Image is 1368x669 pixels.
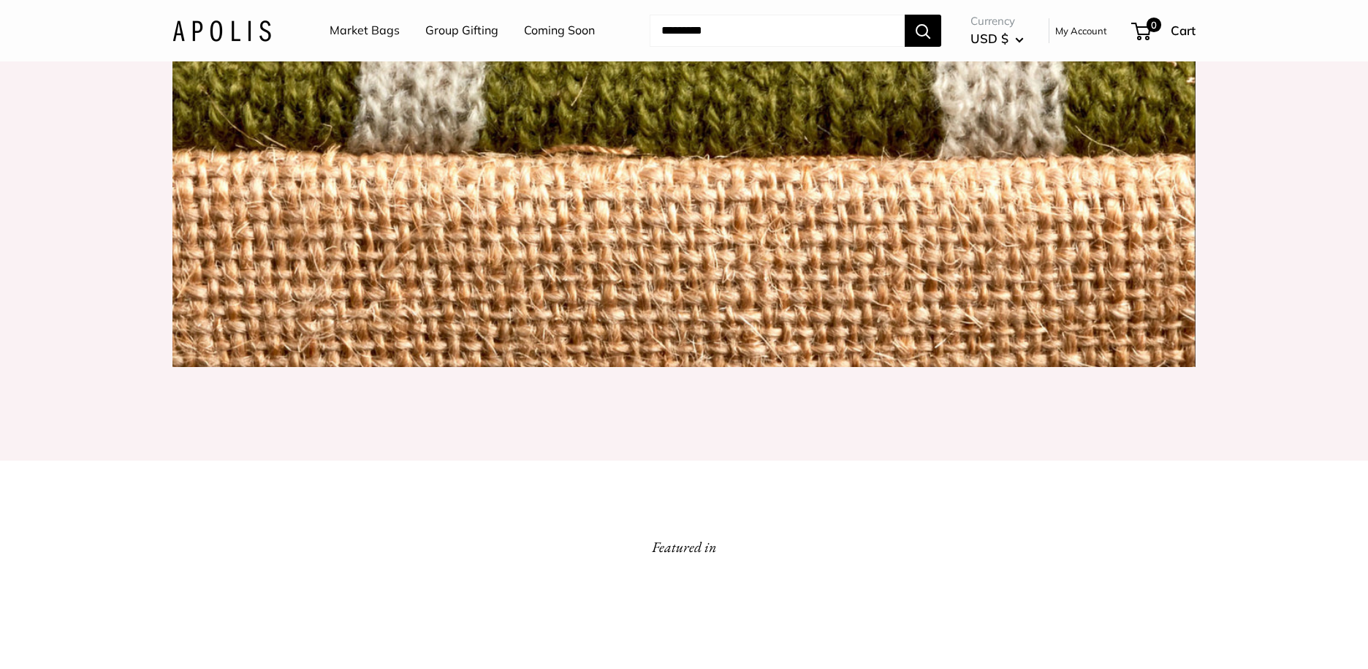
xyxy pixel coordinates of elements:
a: Coming Soon [524,20,595,42]
a: Group Gifting [425,20,498,42]
img: Apolis [172,20,271,41]
a: 0 Cart [1133,19,1196,42]
a: Market Bags [330,20,400,42]
button: Search [905,15,941,47]
span: Cart [1171,23,1196,38]
span: USD $ [970,31,1008,46]
span: Currency [970,11,1024,31]
a: My Account [1055,22,1107,39]
input: Search... [650,15,905,47]
button: USD $ [970,27,1024,50]
span: 0 [1147,18,1161,32]
h2: Featured in [652,534,717,560]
